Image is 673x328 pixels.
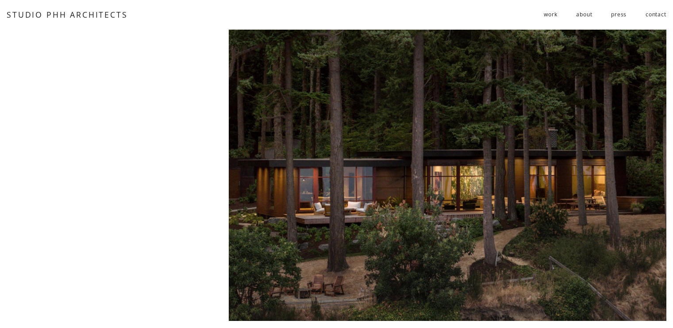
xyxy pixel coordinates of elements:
[7,9,127,20] a: STUDIO PHH ARCHITECTS
[544,8,557,22] a: folder dropdown
[611,8,627,22] a: press
[544,8,557,21] span: work
[576,8,592,22] a: about
[646,8,666,22] a: contact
